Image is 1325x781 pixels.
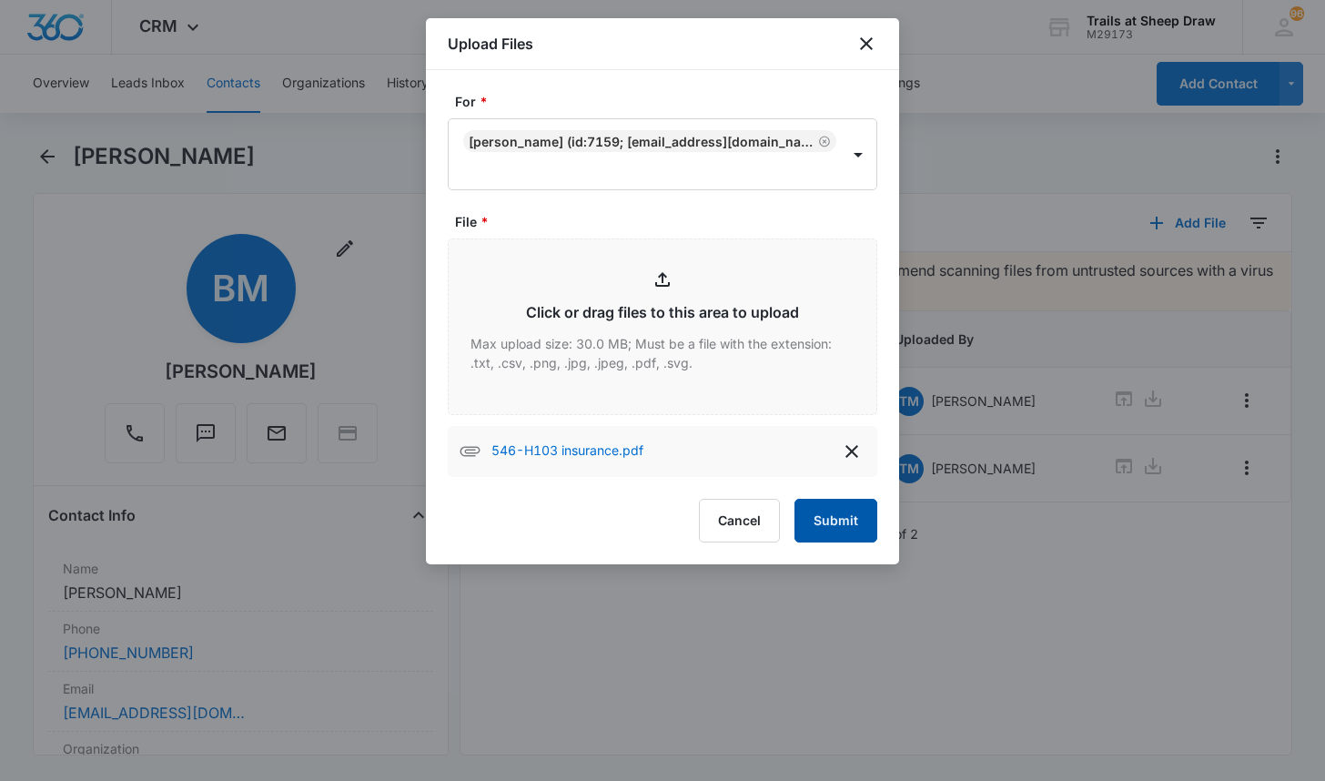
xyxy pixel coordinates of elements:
label: For [455,92,885,111]
label: File [455,212,885,231]
p: 546-H103 insurance.pdf [491,441,643,462]
button: delete [837,437,866,466]
h1: Upload Files [448,33,533,55]
button: Cancel [699,499,780,543]
div: Remove Bernadette Martinez (ID:7159; Berniemartinez242@gmail.com; 9703080422) [814,135,831,147]
button: Submit [794,499,877,543]
button: close [855,33,877,55]
div: [PERSON_NAME] (ID:7159; [EMAIL_ADDRESS][DOMAIN_NAME]; 9703080422) [469,134,814,149]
